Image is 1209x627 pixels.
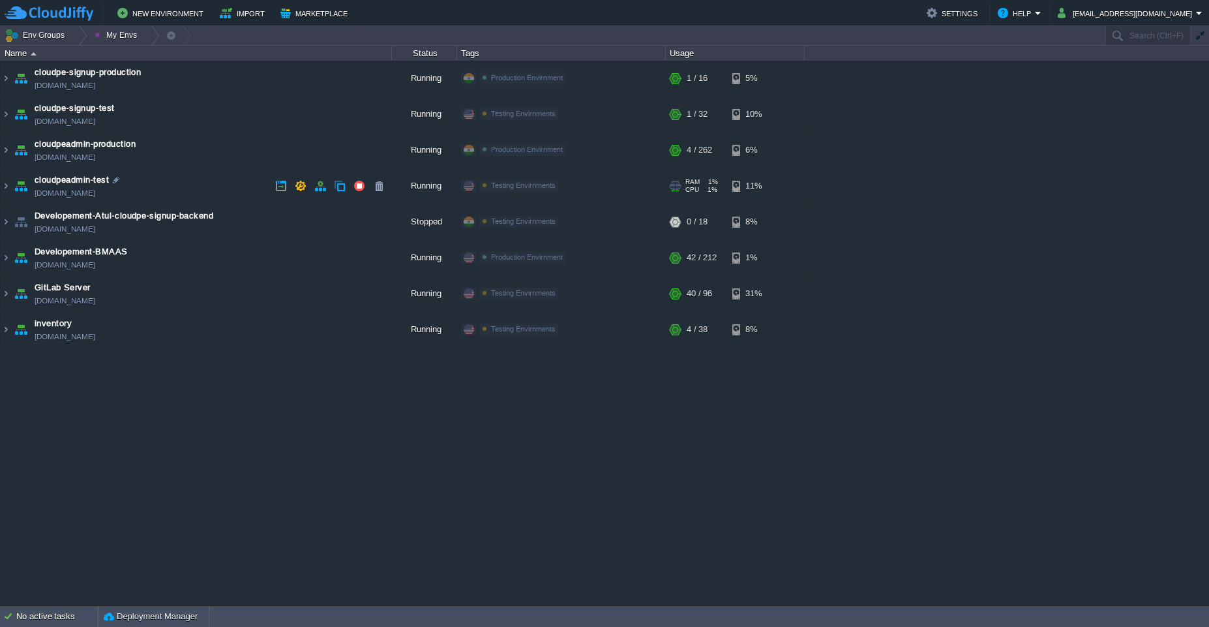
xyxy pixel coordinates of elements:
[666,46,804,61] div: Usage
[31,52,37,55] img: AMDAwAAAACH5BAEAAAAALAAAAAABAAEAAAICRAEAOw==
[35,115,95,128] a: [DOMAIN_NAME]
[705,178,718,186] span: 1%
[392,312,457,347] div: Running
[491,289,556,297] span: Testing Envirnments
[35,258,95,271] a: [DOMAIN_NAME]
[687,276,712,311] div: 40 / 96
[16,606,98,627] div: No active tasks
[12,240,30,275] img: AMDAwAAAACH5BAEAAAAALAAAAAABAAEAAAICRAEAOw==
[104,610,198,623] button: Deployment Manager
[687,240,717,275] div: 42 / 212
[12,168,30,204] img: AMDAwAAAACH5BAEAAAAALAAAAAABAAEAAAICRAEAOw==
[117,5,207,21] button: New Environment
[392,132,457,168] div: Running
[687,97,708,132] div: 1 / 32
[458,46,665,61] div: Tags
[280,5,351,21] button: Marketplace
[35,245,128,258] a: Developement-BMAAS
[687,132,712,168] div: 4 / 262
[687,312,708,347] div: 4 / 38
[392,168,457,204] div: Running
[685,178,700,186] span: RAM
[1,204,11,239] img: AMDAwAAAACH5BAEAAAAALAAAAAABAAEAAAICRAEAOw==
[35,102,115,115] a: cloudpe-signup-test
[12,276,30,311] img: AMDAwAAAACH5BAEAAAAALAAAAAABAAEAAAICRAEAOw==
[35,317,72,330] a: inventory
[35,79,95,92] a: [DOMAIN_NAME]
[687,204,708,239] div: 0 / 18
[12,204,30,239] img: AMDAwAAAACH5BAEAAAAALAAAAAABAAEAAAICRAEAOw==
[491,253,563,261] span: Production Envirnment
[732,61,775,96] div: 5%
[998,5,1035,21] button: Help
[491,110,556,117] span: Testing Envirnments
[1,61,11,96] img: AMDAwAAAACH5BAEAAAAALAAAAAABAAEAAAICRAEAOw==
[12,61,30,96] img: AMDAwAAAACH5BAEAAAAALAAAAAABAAEAAAICRAEAOw==
[35,66,141,79] a: cloudpe-signup-production
[685,186,699,194] span: CPU
[1,46,391,61] div: Name
[687,61,708,96] div: 1 / 16
[491,217,556,225] span: Testing Envirnments
[12,97,30,132] img: AMDAwAAAACH5BAEAAAAALAAAAAABAAEAAAICRAEAOw==
[927,5,981,21] button: Settings
[1,132,11,168] img: AMDAwAAAACH5BAEAAAAALAAAAAABAAEAAAICRAEAOw==
[95,26,141,44] button: My Envs
[35,294,95,307] a: [DOMAIN_NAME]
[35,151,95,164] a: [DOMAIN_NAME]
[491,325,556,333] span: Testing Envirnments
[35,222,95,236] a: [DOMAIN_NAME]
[392,97,457,132] div: Running
[392,240,457,275] div: Running
[35,187,95,200] a: [DOMAIN_NAME]
[1,312,11,347] img: AMDAwAAAACH5BAEAAAAALAAAAAABAAEAAAICRAEAOw==
[35,138,136,151] a: cloudpeadmin-production
[392,276,457,311] div: Running
[1,97,11,132] img: AMDAwAAAACH5BAEAAAAALAAAAAABAAEAAAICRAEAOw==
[1,168,11,204] img: AMDAwAAAACH5BAEAAAAALAAAAAABAAEAAAICRAEAOw==
[491,181,556,189] span: Testing Envirnments
[704,186,717,194] span: 1%
[12,312,30,347] img: AMDAwAAAACH5BAEAAAAALAAAAAABAAEAAAICRAEAOw==
[1154,575,1196,614] iframe: chat widget
[392,204,457,239] div: Stopped
[491,145,563,153] span: Production Envirnment
[12,132,30,168] img: AMDAwAAAACH5BAEAAAAALAAAAAABAAEAAAICRAEAOw==
[732,312,775,347] div: 8%
[220,5,269,21] button: Import
[393,46,456,61] div: Status
[732,168,775,204] div: 11%
[35,174,109,187] a: cloudpeadmin-test
[732,276,775,311] div: 31%
[732,97,775,132] div: 10%
[5,5,93,22] img: CloudJiffy
[491,74,563,82] span: Production Envirnment
[732,132,775,168] div: 6%
[392,61,457,96] div: Running
[35,209,213,222] a: Developement-Atul-cloudpe-signup-backend
[1,240,11,275] img: AMDAwAAAACH5BAEAAAAALAAAAAABAAEAAAICRAEAOw==
[1058,5,1196,21] button: [EMAIL_ADDRESS][DOMAIN_NAME]
[35,281,91,294] a: GitLab Server
[1,276,11,311] img: AMDAwAAAACH5BAEAAAAALAAAAAABAAEAAAICRAEAOw==
[5,26,69,44] button: Env Groups
[732,204,775,239] div: 8%
[35,330,95,343] a: [DOMAIN_NAME]
[732,240,775,275] div: 1%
